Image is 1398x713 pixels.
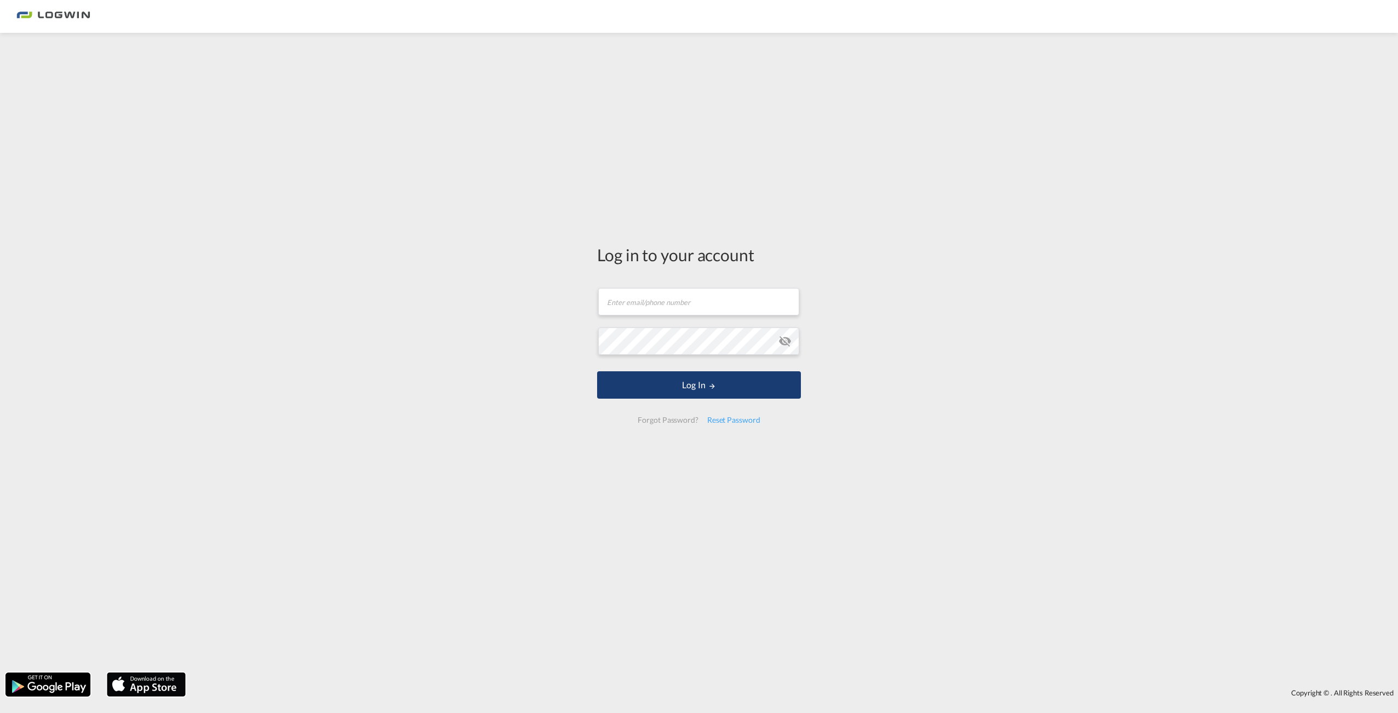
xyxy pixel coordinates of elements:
button: LOGIN [597,371,801,399]
div: Reset Password [703,410,765,430]
div: Log in to your account [597,243,801,266]
img: bc73a0e0d8c111efacd525e4c8ad7d32.png [16,4,90,29]
div: Forgot Password? [633,410,702,430]
img: google.png [4,671,91,698]
input: Enter email/phone number [598,288,799,315]
md-icon: icon-eye-off [778,335,792,348]
img: apple.png [106,671,187,698]
div: Copyright © . All Rights Reserved [191,683,1398,702]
